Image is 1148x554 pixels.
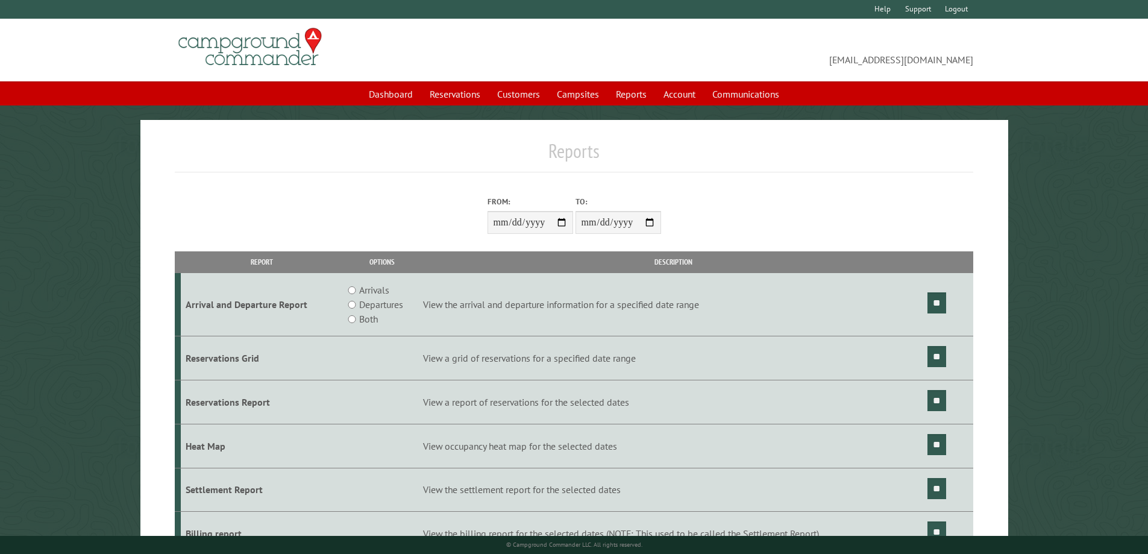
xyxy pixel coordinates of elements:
[705,83,786,105] a: Communications
[362,83,420,105] a: Dashboard
[576,196,661,207] label: To:
[421,424,926,468] td: View occupancy heat map for the selected dates
[175,24,325,71] img: Campground Commander
[490,83,547,105] a: Customers
[421,273,926,336] td: View the arrival and departure information for a specified date range
[342,251,421,272] th: Options
[181,273,343,336] td: Arrival and Departure Report
[181,336,343,380] td: Reservations Grid
[175,139,974,172] h1: Reports
[181,251,343,272] th: Report
[574,33,974,67] span: [EMAIL_ADDRESS][DOMAIN_NAME]
[181,380,343,424] td: Reservations Report
[609,83,654,105] a: Reports
[181,424,343,468] td: Heat Map
[656,83,703,105] a: Account
[359,283,389,297] label: Arrivals
[421,251,926,272] th: Description
[488,196,573,207] label: From:
[181,468,343,512] td: Settlement Report
[421,468,926,512] td: View the settlement report for the selected dates
[506,541,642,549] small: © Campground Commander LLC. All rights reserved.
[359,297,403,312] label: Departures
[550,83,606,105] a: Campsites
[359,312,378,326] label: Both
[422,83,488,105] a: Reservations
[421,380,926,424] td: View a report of reservations for the selected dates
[421,336,926,380] td: View a grid of reservations for a specified date range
